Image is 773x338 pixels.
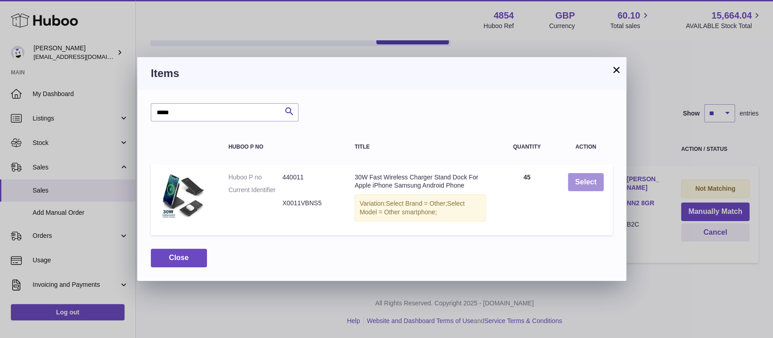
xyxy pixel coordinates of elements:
[495,135,559,159] th: Quantity
[219,135,346,159] th: Huboo P no
[355,194,486,222] div: Variation:
[346,135,495,159] th: Title
[386,200,447,207] span: Select Brand = Other;
[568,173,604,192] button: Select
[228,186,282,194] dt: Current Identifier
[283,173,336,182] dd: 440011
[160,173,205,218] img: 30W Fast Wireless Charger Stand Dock For Apple iPhone Samsung Android Phone
[151,249,207,267] button: Close
[611,64,622,75] button: ×
[559,135,613,159] th: Action
[283,199,336,208] dd: X0011VBNS5
[228,173,282,182] dt: Huboo P no
[355,173,486,190] div: 30W Fast Wireless Charger Stand Dock For Apple iPhone Samsung Android Phone
[495,164,559,236] td: 45
[169,254,189,261] span: Close
[151,66,613,81] h3: Items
